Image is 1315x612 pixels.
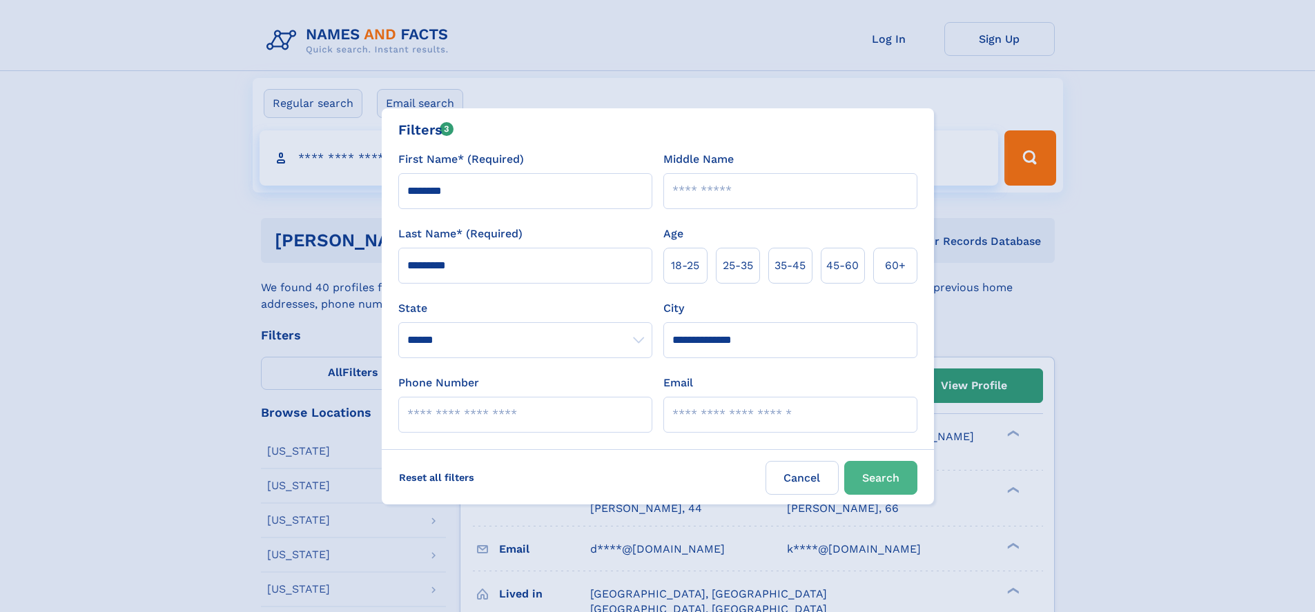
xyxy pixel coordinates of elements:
span: 18‑25 [671,257,699,274]
label: Middle Name [663,151,734,168]
span: 35‑45 [775,257,806,274]
div: Filters [398,119,454,140]
label: Phone Number [398,375,479,391]
span: 60+ [885,257,906,274]
span: 45‑60 [826,257,859,274]
label: First Name* (Required) [398,151,524,168]
label: Email [663,375,693,391]
label: State [398,300,652,317]
label: Reset all filters [390,461,483,494]
label: Last Name* (Required) [398,226,523,242]
button: Search [844,461,917,495]
label: Age [663,226,683,242]
label: Cancel [766,461,839,495]
span: 25‑35 [723,257,753,274]
label: City [663,300,684,317]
